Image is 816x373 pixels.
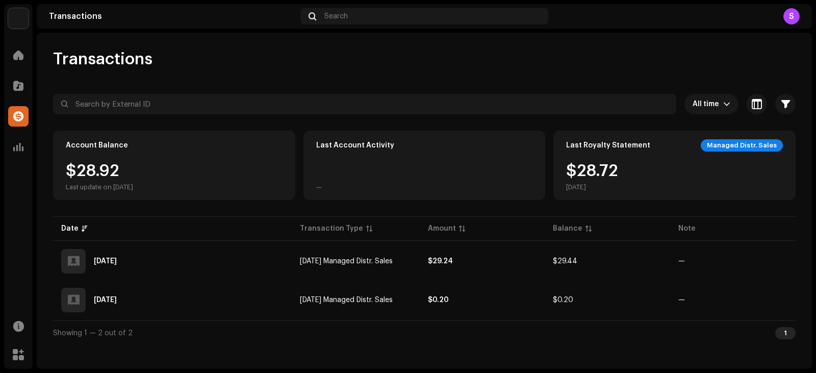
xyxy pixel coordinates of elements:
span: $29.44 [553,258,577,265]
div: — [316,183,322,191]
span: Transactions [53,49,152,69]
span: Mar 2025 Managed Distr. Sales [300,296,393,304]
strong: $29.24 [428,258,453,265]
span: $0.20 [553,296,573,304]
div: [DATE] [566,183,618,191]
div: Last Royalty Statement [566,141,650,150]
div: 1 [775,327,796,339]
strong: $0.20 [428,296,449,304]
div: Amount [428,223,456,234]
span: All time [693,94,723,114]
div: Transactions [49,12,296,20]
input: Search by External ID [53,94,676,114]
div: Balance [553,223,582,234]
div: Last Account Activity [316,141,394,150]
div: Apr 1, 2025 [94,296,117,304]
div: Account Balance [66,141,128,150]
div: S [783,8,800,24]
div: Date [61,223,79,234]
div: dropdown trigger [723,94,730,114]
span: Jun 2025 Managed Distr. Sales [300,258,393,265]
span: Showing 1 — 2 out of 2 [53,330,133,337]
img: a6437e74-8c8e-4f74-a1ce-131745af0155 [8,8,29,29]
div: Jul 11, 2025 [94,258,117,265]
re-a-table-badge: — [678,296,685,304]
span: Search [324,12,348,20]
div: Transaction Type [300,223,363,234]
div: Last update on [DATE] [66,183,133,191]
re-a-table-badge: — [678,258,685,265]
div: Managed Distr. Sales [701,139,783,152]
